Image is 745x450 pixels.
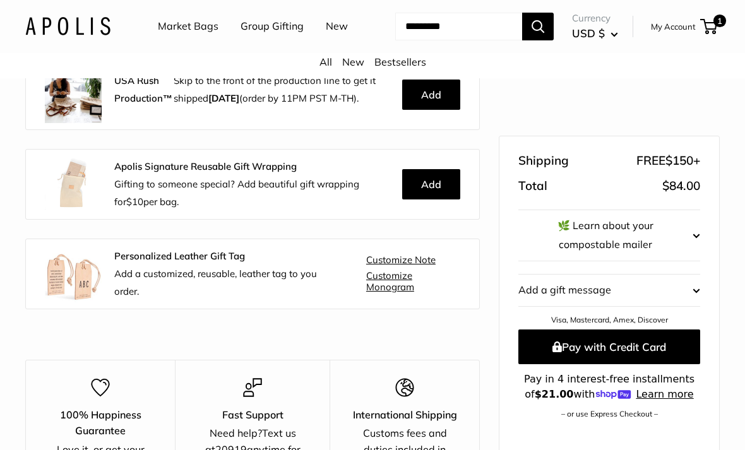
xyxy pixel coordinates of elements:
[518,150,569,173] span: Shipping
[374,56,426,68] a: Bestsellers
[665,153,693,169] span: $150
[48,407,153,439] p: 100% Happiness Guarantee
[518,211,700,261] button: 🌿 Learn about your compostable mailer
[352,407,457,423] p: International Shipping
[174,72,393,107] p: Skip to the front of the production line to get it shipped (order by 11PM PST M-TH).
[636,150,700,173] span: FREE +
[114,268,317,297] span: Add a customized, reusable, leather tag to you order.
[713,15,726,27] span: 1
[701,19,717,34] a: 1
[651,19,696,34] a: My Account
[45,66,102,123] img: rush.jpg
[45,246,102,302] img: Apolis_Leather-Gift-Tag_Group_180x.jpg
[319,56,332,68] a: All
[572,23,618,44] button: USD $
[342,56,364,68] a: New
[198,407,307,423] p: Fast Support
[395,13,522,40] input: Search...
[402,169,460,199] button: Add
[114,178,359,208] span: Gifting to someone special? Add beautiful gift wrapping for per bag.
[551,316,668,325] a: Visa, Mastercard, Amex, Discover
[45,156,102,213] img: Apolis_GiftWrapping_5_90x_2x.jpg
[241,17,304,36] a: Group Gifting
[326,17,348,36] a: New
[114,160,297,172] strong: Apolis Signature Reusable Gift Wrapping
[126,196,143,208] span: $10
[518,275,700,307] button: Add a gift message
[522,13,554,40] button: Search
[158,17,218,36] a: Market Bags
[572,27,605,40] span: USD $
[572,9,618,27] span: Currency
[208,92,239,104] b: [DATE]
[114,250,245,262] strong: Personalized Leather Gift Tag
[366,270,460,293] a: Customize Monogram
[518,329,700,364] button: Pay with Credit Card
[402,80,460,110] button: Add
[662,178,700,193] span: $84.00
[25,17,110,35] img: Apolis
[518,175,547,198] span: Total
[366,254,436,266] a: Customize Note
[561,409,658,418] a: – or use Express Checkout –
